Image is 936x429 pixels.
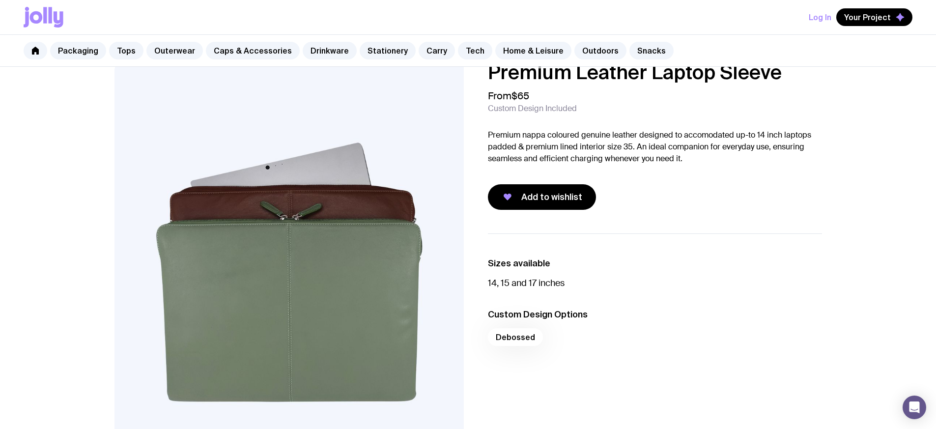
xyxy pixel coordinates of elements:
button: Add to wishlist [488,184,596,210]
span: Custom Design Included [488,104,577,114]
a: Outerwear [146,42,203,59]
span: Your Project [844,12,891,22]
a: Caps & Accessories [206,42,300,59]
span: From [488,90,529,102]
a: Carry [419,42,455,59]
div: Open Intercom Messenger [903,396,926,419]
h3: Custom Design Options [488,309,822,320]
h3: Sizes available [488,257,822,269]
button: Your Project [836,8,912,26]
a: Outdoors [574,42,626,59]
a: Snacks [629,42,674,59]
h1: Premium Leather Laptop Sleeve [488,62,822,82]
span: Add to wishlist [521,191,582,203]
a: Home & Leisure [495,42,571,59]
a: Packaging [50,42,106,59]
a: Tech [458,42,492,59]
a: Tops [109,42,143,59]
a: Drinkware [303,42,357,59]
button: Log In [809,8,831,26]
a: Stationery [360,42,416,59]
p: 14, 15 and 17 inches [488,277,822,289]
span: $65 [511,89,529,102]
p: Premium nappa coloured genuine leather designed to accomodated up-to 14 inch laptops padded & pre... [488,129,822,165]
